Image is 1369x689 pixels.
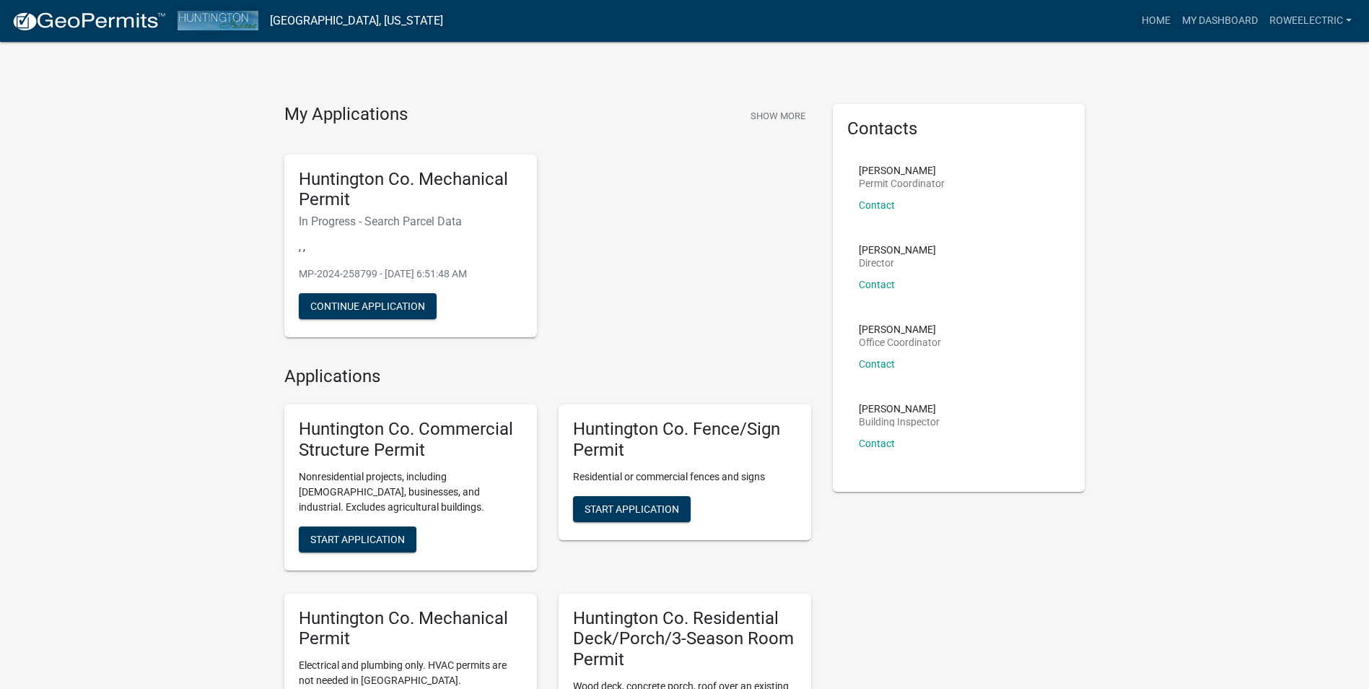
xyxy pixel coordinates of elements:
a: Contact [859,279,895,290]
h5: Huntington Co. Mechanical Permit [299,608,522,650]
h5: Huntington Co. Mechanical Permit [299,169,522,211]
a: My Dashboard [1176,7,1264,35]
span: Start Application [585,503,679,514]
p: [PERSON_NAME] [859,324,941,334]
a: Contact [859,358,895,370]
a: Contact [859,199,895,211]
a: Home [1136,7,1176,35]
button: Show More [745,104,811,128]
p: Building Inspector [859,417,940,427]
p: Director [859,258,936,268]
h4: Applications [284,366,811,387]
h6: In Progress - Search Parcel Data [299,214,522,228]
p: [PERSON_NAME] [859,165,945,175]
a: Contact [859,438,895,449]
p: [PERSON_NAME] [859,245,936,255]
p: Electrical and plumbing only. HVAC permits are not needed in [GEOGRAPHIC_DATA]. [299,658,522,688]
img: Huntington County, Indiana [178,11,258,30]
h5: Contacts [847,118,1071,139]
p: Nonresidential projects, including [DEMOGRAPHIC_DATA], businesses, and industrial. Excludes agric... [299,469,522,515]
a: [GEOGRAPHIC_DATA], [US_STATE] [270,9,443,33]
a: roweelectric [1264,7,1357,35]
h5: Huntington Co. Fence/Sign Permit [573,419,797,461]
p: Permit Coordinator [859,178,945,188]
h5: Huntington Co. Commercial Structure Permit [299,419,522,461]
h4: My Applications [284,104,408,126]
p: , , [299,240,522,255]
button: Start Application [299,526,416,552]
p: [PERSON_NAME] [859,404,940,414]
button: Start Application [573,496,691,522]
p: Residential or commercial fences and signs [573,469,797,485]
button: Continue Application [299,293,437,319]
p: Office Coordinator [859,337,941,347]
p: MP-2024-258799 - [DATE] 6:51:48 AM [299,266,522,282]
span: Start Application [310,533,405,545]
h5: Huntington Co. Residential Deck/Porch/3-Season Room Permit [573,608,797,670]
